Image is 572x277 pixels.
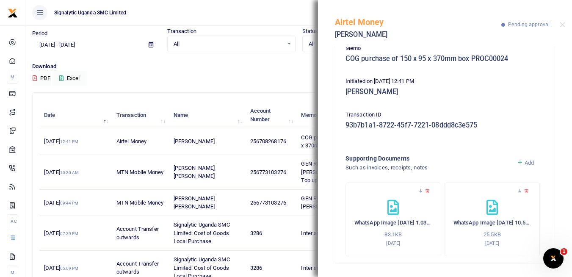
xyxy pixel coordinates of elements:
p: 25.5KB [453,230,531,239]
small: [DATE] [485,240,499,246]
span: COG purchase of 150 x 95 x 370mm box PROC00024 [301,134,364,149]
span: Pending approval [508,22,550,28]
th: Memo: activate to sort column ascending [296,102,369,128]
span: 256708268176 [250,138,286,144]
img: logo-small [8,8,18,18]
p: Download [32,62,565,71]
h6: WhatsApp Image [DATE] 1.03.40 PM [354,219,432,226]
span: 1 [561,248,567,255]
span: [DATE] [44,169,79,175]
span: 3286 [250,230,262,236]
span: Account Transfer outwards [116,260,159,275]
label: Transaction [167,27,196,36]
p: Transaction ID [345,111,544,119]
button: PDF [32,71,51,86]
span: GEN REQSN00047 [PERSON_NAME] Visa [301,195,354,210]
button: Excel [52,71,87,86]
div: WhatsApp Image 2025-08-11 at 1.03.40 PM [345,183,441,256]
a: logo-small logo-large logo-large [8,9,18,16]
span: All [309,40,418,48]
span: [DATE] [44,265,78,271]
label: Period [32,29,48,38]
h5: [PERSON_NAME] [335,30,501,39]
span: Account Transfer outwards [116,226,159,241]
span: [PERSON_NAME] [PERSON_NAME] [174,195,215,210]
span: Signalytic Uganda SMC Limited: Cost of Goods Local Purchase [174,222,230,244]
h5: [PERSON_NAME] [345,88,544,96]
span: 3286 [250,265,262,271]
small: 09:44 PM [60,201,79,205]
span: GEN REQSN00047 [PERSON_NAME] Visa Top up [301,161,354,183]
th: Transaction: activate to sort column ascending [112,102,169,128]
input: select period [32,38,142,52]
span: Inter account transfer [301,265,354,271]
h6: WhatsApp Image [DATE] 10.53.35 AM [453,219,531,226]
th: Date: activate to sort column descending [39,102,112,128]
span: Airtel Money [116,138,146,144]
span: Inter account transfer [301,230,354,236]
span: MTN Mobile Money [116,199,164,206]
li: Ac [7,214,18,228]
span: [DATE] [44,230,78,236]
small: 07:29 PM [60,231,79,236]
p: 83.1KB [354,230,432,239]
small: 10:30 AM [60,170,79,175]
span: [DATE] [44,138,78,144]
h5: 93b7b1a1-8722-45f7-7221-08ddd8c3e575 [345,121,544,130]
h5: Airtel Money [335,17,501,27]
small: 12:41 PM [60,139,79,144]
a: Add [517,160,534,166]
li: M [7,70,18,84]
span: All [174,40,283,48]
h5: COG purchase of 150 x 95 x 370mm box PROC00024 [345,55,544,63]
span: 256773103276 [250,199,286,206]
p: Memo [345,44,544,53]
span: Add [525,160,534,166]
span: [PERSON_NAME] [PERSON_NAME] [174,165,215,180]
span: 256773103276 [250,169,286,175]
span: Signalytic Uganda SMC Limited [51,9,130,17]
iframe: Intercom live chat [543,248,564,269]
div: WhatsApp Image 2025-08-11 at 10.53.35 AM [445,183,540,256]
th: Account Number: activate to sort column ascending [246,102,297,128]
h4: Supporting Documents [345,154,510,163]
button: Close [560,22,565,28]
th: Name: activate to sort column ascending [169,102,245,128]
small: 05:09 PM [60,266,79,271]
span: MTN Mobile Money [116,169,164,175]
span: [DATE] [44,199,78,206]
label: Status [302,27,318,36]
h4: Such as invoices, receipts, notes [345,163,510,172]
p: Initiated on [DATE] 12:41 PM [345,77,544,86]
span: [PERSON_NAME] [174,138,215,144]
small: [DATE] [386,240,400,246]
